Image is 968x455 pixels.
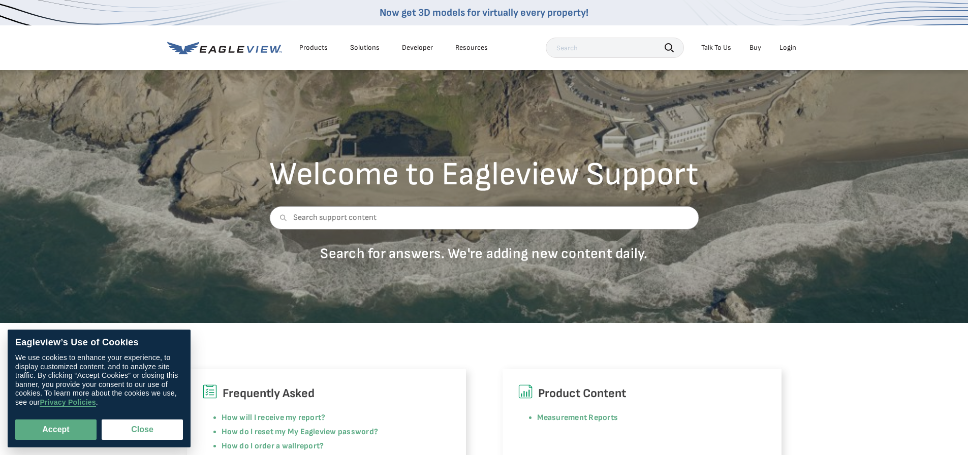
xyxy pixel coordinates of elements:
a: Buy [750,43,761,52]
div: Resources [455,43,488,52]
button: Close [102,419,183,440]
h6: Frequently Asked [202,384,451,403]
a: How do I reset my My Eagleview password? [222,427,379,437]
div: Solutions [350,43,380,52]
div: Talk To Us [701,43,731,52]
p: Search for answers. We're adding new content daily. [269,245,699,263]
h2: Welcome to Eagleview Support [269,158,699,191]
a: Privacy Policies [40,398,96,407]
div: Products [299,43,328,52]
div: Login [779,43,796,52]
a: report [297,441,320,451]
button: Accept [15,419,97,440]
a: Now get 3D models for virtually every property! [380,7,588,19]
div: We use cookies to enhance your experience, to display customized content, and to analyze site tra... [15,353,183,407]
h6: Product Content [518,384,766,403]
input: Search support content [269,206,699,230]
div: Eagleview’s Use of Cookies [15,337,183,348]
a: ? [320,441,324,451]
a: Measurement Reports [537,413,618,422]
a: How do I order a wall [222,441,297,451]
a: Developer [402,43,433,52]
input: Search [546,38,684,58]
a: How will I receive my report? [222,413,326,422]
